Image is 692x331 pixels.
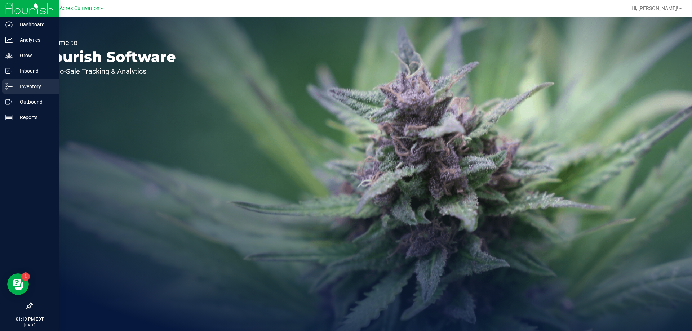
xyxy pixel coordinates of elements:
[13,36,56,44] p: Analytics
[5,83,13,90] inline-svg: Inventory
[5,52,13,59] inline-svg: Grow
[13,82,56,91] p: Inventory
[5,114,13,121] inline-svg: Reports
[631,5,678,11] span: Hi, [PERSON_NAME]!
[7,273,29,295] iframe: Resource center
[3,322,56,328] p: [DATE]
[5,67,13,75] inline-svg: Inbound
[13,113,56,122] p: Reports
[13,20,56,29] p: Dashboard
[13,98,56,106] p: Outbound
[5,98,13,106] inline-svg: Outbound
[5,36,13,44] inline-svg: Analytics
[5,21,13,28] inline-svg: Dashboard
[21,272,30,281] iframe: Resource center unread badge
[39,50,176,64] p: Flourish Software
[44,5,99,12] span: Green Acres Cultivation
[3,316,56,322] p: 01:19 PM EDT
[39,39,176,46] p: Welcome to
[39,68,176,75] p: Seed-to-Sale Tracking & Analytics
[13,67,56,75] p: Inbound
[13,51,56,60] p: Grow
